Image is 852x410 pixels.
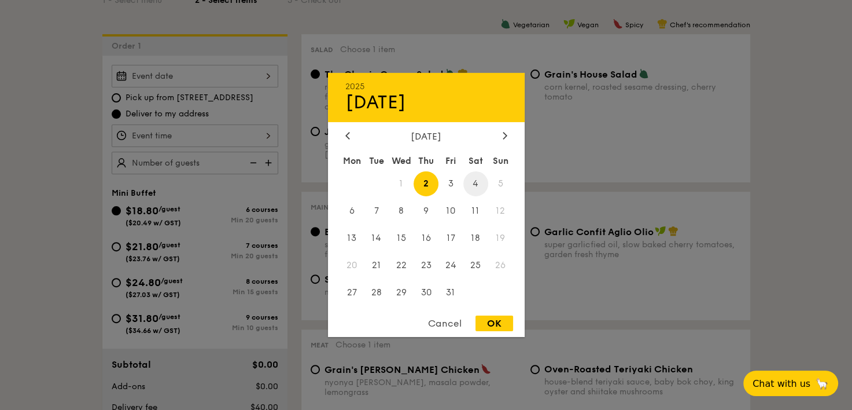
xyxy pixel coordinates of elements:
span: 3 [438,171,463,196]
span: 26 [488,252,513,277]
span: 21 [364,252,389,277]
span: 7 [364,199,389,224]
span: 24 [438,252,463,277]
span: 2 [414,171,438,196]
span: 20 [340,252,364,277]
span: 31 [438,280,463,305]
div: Mon [340,151,364,171]
span: 8 [389,199,414,224]
button: Chat with us🦙 [743,371,838,396]
div: [DATE] [345,131,507,142]
div: Cancel [416,316,473,331]
span: 4 [463,171,488,196]
div: Wed [389,151,414,171]
div: Sun [488,151,513,171]
span: 16 [414,226,438,251]
span: 1 [389,171,414,196]
div: Thu [414,151,438,171]
span: 28 [364,280,389,305]
span: 9 [414,199,438,224]
div: 2025 [345,82,507,91]
span: 30 [414,280,438,305]
span: 19 [488,226,513,251]
div: Fri [438,151,463,171]
span: 10 [438,199,463,224]
span: 11 [463,199,488,224]
span: 12 [488,199,513,224]
span: 6 [340,199,364,224]
span: 🦙 [815,377,829,390]
span: 22 [389,252,414,277]
span: 18 [463,226,488,251]
span: 23 [414,252,438,277]
span: 25 [463,252,488,277]
div: Tue [364,151,389,171]
div: OK [475,316,513,331]
span: Chat with us [753,378,810,389]
span: 13 [340,226,364,251]
span: 14 [364,226,389,251]
span: 5 [488,171,513,196]
span: 27 [340,280,364,305]
span: 29 [389,280,414,305]
div: Sat [463,151,488,171]
span: 17 [438,226,463,251]
div: [DATE] [345,91,507,114]
span: 15 [389,226,414,251]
